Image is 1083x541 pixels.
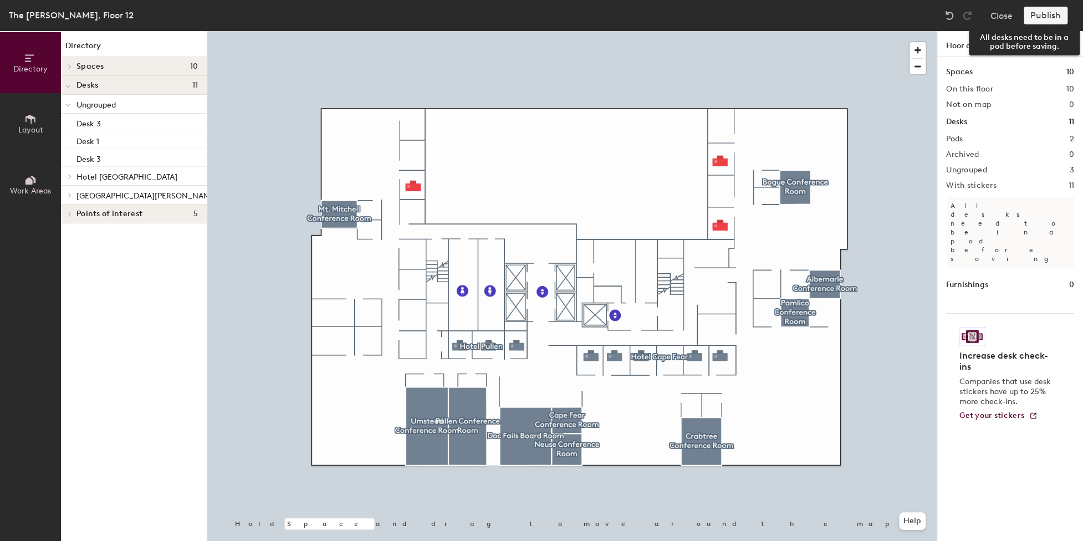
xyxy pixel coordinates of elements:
h1: Directory [61,40,207,57]
span: Directory [13,64,48,74]
h2: On this floor [946,85,993,94]
img: Sticker logo [959,327,985,346]
span: 10 [190,62,198,71]
span: 5 [193,210,198,218]
span: 11 [192,81,198,90]
p: Desk 3 [76,151,101,164]
p: All desks need to be in a pod before saving [946,197,1074,268]
button: Help [899,512,926,530]
span: Desks [76,81,98,90]
span: Points of interest [76,210,142,218]
div: The [PERSON_NAME], Floor 12 [9,8,134,22]
h2: With stickers [946,181,997,190]
h2: 0 [1069,100,1074,109]
h1: 0 [1069,279,1074,291]
h1: Desks [946,116,967,128]
h2: 2 [1070,135,1074,144]
a: Get your stickers [959,411,1038,421]
span: Hotel [GEOGRAPHIC_DATA] [76,172,177,182]
h2: Ungrouped [946,166,987,175]
p: Desk 3 [76,116,101,129]
h2: 0 [1069,150,1074,159]
h2: 3 [1070,166,1074,175]
h4: Increase desk check-ins [959,350,1054,372]
span: [GEOGRAPHIC_DATA][PERSON_NAME] [76,191,217,201]
h2: 10 [1066,85,1074,94]
span: Get your stickers [959,411,1024,420]
p: Companies that use desk stickers have up to 25% more check-ins. [959,377,1054,407]
span: Ungrouped [76,100,116,110]
span: Work Areas [10,186,51,196]
img: Undo [944,10,955,21]
p: Desk 1 [76,134,99,146]
h2: Pods [946,135,963,144]
h1: Floor overview [937,31,1083,57]
h2: Archived [946,150,979,159]
h2: 11 [1068,181,1074,190]
button: Close [990,7,1013,24]
h1: Furnishings [946,279,988,291]
span: Spaces [76,62,104,71]
h1: 10 [1066,66,1074,78]
span: Layout [18,125,43,135]
h1: 11 [1069,116,1074,128]
img: Redo [962,10,973,21]
h2: Not on map [946,100,991,109]
h1: Spaces [946,66,973,78]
